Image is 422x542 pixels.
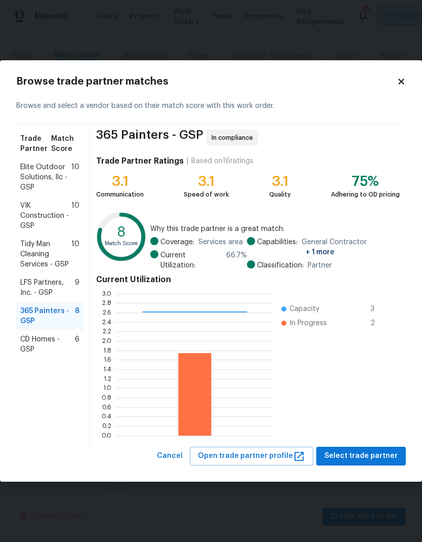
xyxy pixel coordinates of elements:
div: Speed of work [184,189,229,200]
span: General Contractor [302,237,400,257]
text: 0.8 [102,395,111,401]
span: Classification: [257,260,304,270]
span: 365 Painters - GSP [20,306,75,326]
text: 8 [117,226,125,240]
text: 0.6 [102,404,111,410]
text: 1.4 [103,366,111,372]
span: Open trade partner profile [198,450,305,462]
span: Match Score [51,134,79,154]
span: 365 Painters - GSP [96,130,203,146]
div: | [184,156,191,166]
text: 2.6 [103,309,111,316]
text: 3.0 [102,291,111,297]
div: Browse and select a vendor based on their match score with this work order. [16,89,406,124]
div: Communication [96,189,144,200]
text: 0.2 [102,423,111,429]
text: 1.2 [104,376,111,382]
span: In compliance [212,133,257,143]
text: 1.0 [103,385,111,392]
div: Quality [269,189,291,200]
div: Based on 16 ratings [191,156,254,166]
span: Coverage: [160,237,194,247]
text: 0.4 [102,414,111,420]
span: + 1 more [306,249,334,256]
span: Why this trade partner is a great match: [150,224,400,234]
span: 3 [370,304,387,314]
span: Capacity [289,304,319,314]
text: 2.0 [102,338,111,344]
text: 1.8 [103,347,111,354]
span: 2 [370,318,387,328]
span: 10 [71,162,79,192]
span: Services area [198,237,243,247]
span: Select trade partner [324,450,398,462]
span: LFS Partners, Inc. - GSP [20,278,75,298]
span: 10 [71,201,79,231]
span: 6 [75,334,79,355]
text: 1.6 [104,357,111,363]
span: Capabilities: [257,237,298,257]
button: Select trade partner [316,447,406,466]
span: Elite Outdoor Solutions, llc - GSP [20,162,71,192]
text: 2.4 [102,319,111,325]
div: 3.1 [96,176,144,186]
text: 2.8 [102,300,111,306]
span: CD Homes - GSP [20,334,75,355]
button: Open trade partner profile [190,447,313,466]
span: 10 [71,239,79,269]
div: 3.1 [184,176,229,186]
span: 66.7 % [226,250,247,270]
span: VIK Construction - GSP [20,201,71,231]
text: 2.2 [103,329,111,335]
span: 8 [75,306,79,326]
span: Current Utilization: [160,250,223,270]
text: 0.0 [102,433,111,439]
h2: Browse trade partner matches [16,76,397,87]
span: Partner [308,260,332,270]
span: Trade Partner [20,134,51,154]
div: 75% [331,176,400,186]
h4: Trade Partner Ratings [96,156,184,166]
button: Cancel [153,447,187,466]
span: Cancel [157,450,183,462]
text: Match Score [105,241,138,246]
span: Tidy Man Cleaning Services - GSP [20,239,71,269]
h4: Current Utilization [96,275,400,285]
span: In Progress [289,318,327,328]
span: 9 [75,278,79,298]
div: 3.1 [269,176,291,186]
div: Adhering to OD pricing [331,189,400,200]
